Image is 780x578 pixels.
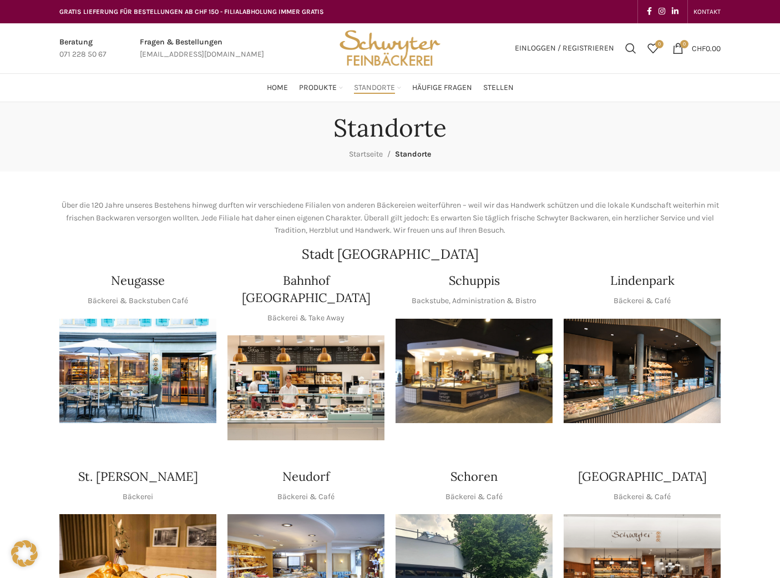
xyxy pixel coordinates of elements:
p: Über die 120 Jahre unseres Bestehens hinweg durften wir verschiedene Filialen von anderen Bäckere... [59,199,721,237]
a: Standorte [354,77,401,99]
span: Häufige Fragen [412,83,472,93]
h4: St. [PERSON_NAME] [78,468,198,485]
img: Bahnhof St. Gallen [227,335,384,440]
h4: Schuppis [449,272,500,289]
a: Häufige Fragen [412,77,472,99]
div: 1 / 1 [59,319,216,424]
span: Stellen [483,83,514,93]
p: Bäckerei & Take Away [267,312,345,324]
a: Infobox link [59,36,107,61]
a: KONTAKT [693,1,721,23]
span: Standorte [395,149,431,159]
span: CHF [692,43,706,53]
h2: Stadt [GEOGRAPHIC_DATA] [59,248,721,261]
span: Home [267,83,288,93]
img: Bäckerei Schwyter [336,23,444,73]
span: Produkte [299,83,337,93]
div: Meine Wunschliste [642,37,664,59]
div: 1 / 1 [227,335,384,440]
a: Site logo [336,43,444,52]
p: Bäckerei & Café [614,491,671,503]
a: Einloggen / Registrieren [509,37,620,59]
p: Bäckerei & Café [445,491,503,503]
a: Startseite [349,149,383,159]
a: Infobox link [140,36,264,61]
a: Produkte [299,77,343,99]
div: 1 / 1 [564,319,721,424]
h4: Neugasse [111,272,165,289]
span: 0 [680,40,688,48]
a: 0 [642,37,664,59]
span: GRATIS LIEFERUNG FÜR BESTELLUNGEN AB CHF 150 - FILIALABHOLUNG IMMER GRATIS [59,8,324,16]
span: 0 [655,40,663,48]
bdi: 0.00 [692,43,721,53]
img: 150130-Schwyter-013 [396,319,553,424]
p: Bäckerei & Backstuben Café [88,295,188,307]
p: Backstube, Administration & Bistro [412,295,536,307]
a: Home [267,77,288,99]
a: Instagram social link [655,4,668,19]
a: Facebook social link [644,4,655,19]
div: Main navigation [54,77,726,99]
a: Stellen [483,77,514,99]
h1: Standorte [333,113,447,143]
h4: Neudorf [282,468,330,485]
div: Secondary navigation [688,1,726,23]
div: 1 / 1 [396,319,553,424]
span: KONTAKT [693,8,721,16]
h4: Schoren [450,468,498,485]
h4: Bahnhof [GEOGRAPHIC_DATA] [227,272,384,306]
h4: Lindenpark [610,272,675,289]
span: Standorte [354,83,395,93]
p: Bäckerei & Café [277,491,335,503]
a: Suchen [620,37,642,59]
p: Bäckerei [123,491,153,503]
img: Neugasse [59,319,216,424]
img: 017-e1571925257345 [564,319,721,424]
a: 0 CHF0.00 [667,37,726,59]
p: Bäckerei & Café [614,295,671,307]
span: Einloggen / Registrieren [515,44,614,52]
a: Linkedin social link [668,4,682,19]
h4: [GEOGRAPHIC_DATA] [578,468,707,485]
